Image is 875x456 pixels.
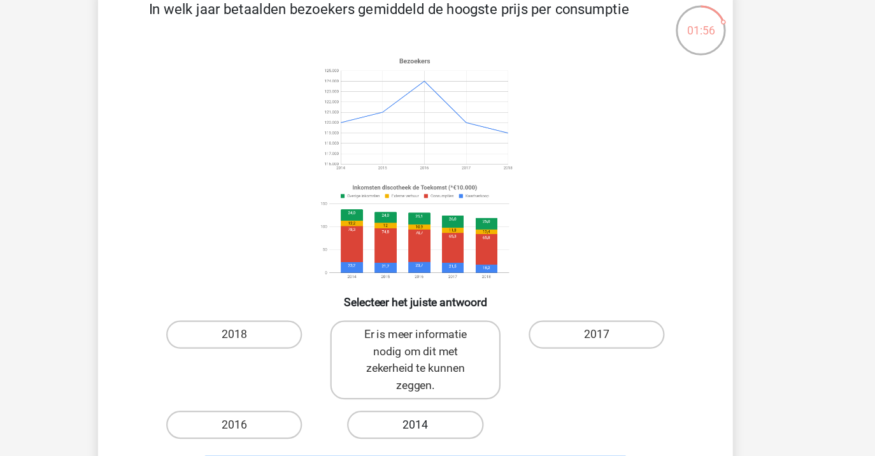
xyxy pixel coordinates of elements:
label: 2017 [540,327,663,353]
label: 2018 [212,327,335,353]
label: 2014 [376,409,499,434]
p: In welk jaar betaalden bezoekers gemiddeld de hoogste prijs per consumptie [171,36,657,74]
h6: Selecteer het juiste antwoord [171,295,704,317]
div: 01:56 [672,41,720,73]
label: Er is meer informatie nodig om dit met zekerheid te kunnen zeggen. [360,327,514,399]
label: 2016 [212,409,335,434]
